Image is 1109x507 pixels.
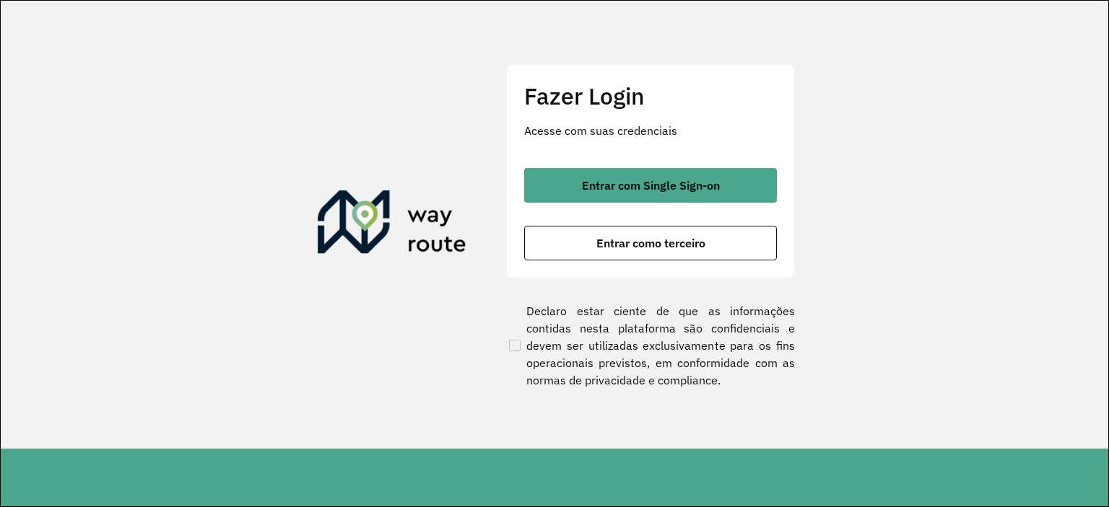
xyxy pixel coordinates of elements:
button: button [524,168,777,203]
label: Declaro estar ciente de que as informações contidas nesta plataforma são confidenciais e devem se... [506,302,795,389]
button: button [524,226,777,260]
img: Roteirizador AmbevTech [318,190,466,260]
h2: Fazer Login [524,82,777,110]
span: Entrar como terceiro [596,237,705,249]
p: Acesse com suas credenciais [524,122,777,139]
span: Entrar com Single Sign-on [582,180,720,191]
